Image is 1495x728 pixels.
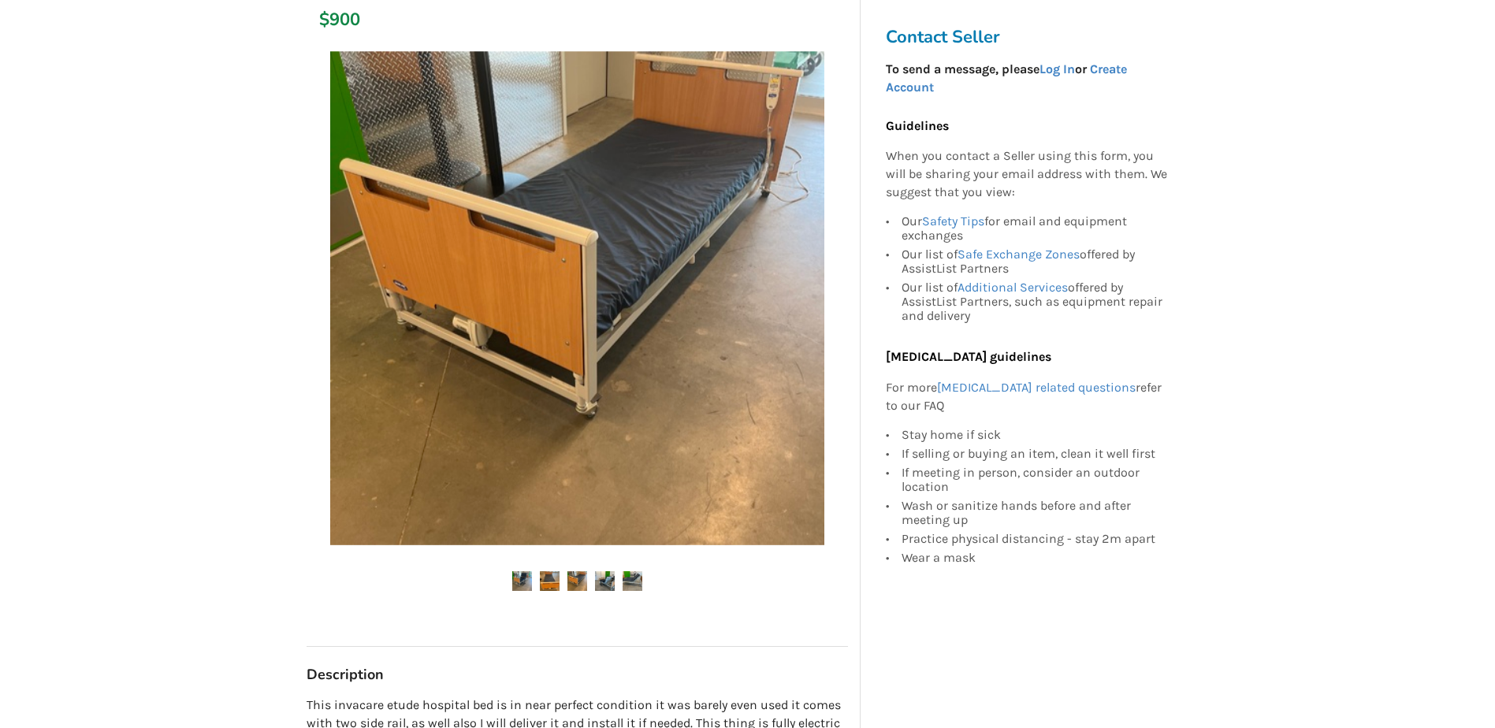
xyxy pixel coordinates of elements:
a: Log In [1039,61,1075,76]
div: Our list of offered by AssistList Partners [902,245,1168,278]
div: Our list of offered by AssistList Partners, such as equipment repair and delivery [902,278,1168,323]
h3: Contact Seller [886,26,1176,48]
b: Guidelines [886,118,949,133]
h3: Description [307,666,848,684]
img: invacare etude hospital bed-hospital bed-bedroom equipment-maple ridge-assistlist-listing [540,571,560,591]
div: $900 [319,9,328,31]
img: invacare etude hospital bed-hospital bed-bedroom equipment-maple ridge-assistlist-listing [595,571,615,591]
div: Stay home if sick [902,428,1168,444]
img: invacare etude hospital bed-hospital bed-bedroom equipment-maple ridge-assistlist-listing [512,571,532,591]
a: Safety Tips [922,214,984,228]
a: Safe Exchange Zones [958,247,1080,262]
a: [MEDICAL_DATA] related questions [937,380,1136,395]
div: Wash or sanitize hands before and after meeting up [902,496,1168,529]
div: Practice physical distancing - stay 2m apart [902,529,1168,548]
p: When you contact a Seller using this form, you will be sharing your email address with them. We s... [886,148,1168,202]
img: invacare etude hospital bed-hospital bed-bedroom equipment-maple ridge-assistlist-listing [567,571,587,591]
strong: To send a message, please or [886,61,1127,95]
img: invacare etude hospital bed-hospital bed-bedroom equipment-maple ridge-assistlist-listing [623,571,642,591]
div: If meeting in person, consider an outdoor location [902,463,1168,496]
b: [MEDICAL_DATA] guidelines [886,349,1051,364]
div: If selling or buying an item, clean it well first [902,444,1168,463]
div: Wear a mask [902,548,1168,565]
p: For more refer to our FAQ [886,379,1168,415]
div: Our for email and equipment exchanges [902,214,1168,245]
a: Additional Services [958,280,1068,295]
